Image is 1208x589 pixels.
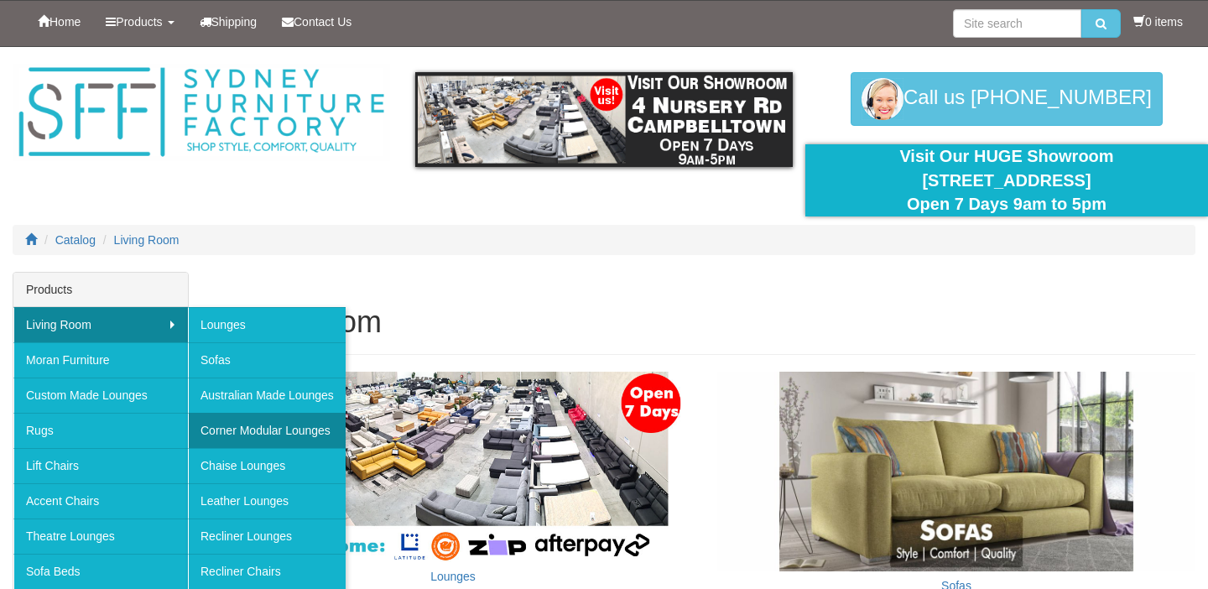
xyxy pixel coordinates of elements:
a: Lift Chairs [13,448,188,483]
a: Moran Furniture [13,342,188,378]
a: Sofas [188,342,346,378]
a: Corner Modular Lounges [188,413,346,448]
span: Home [49,15,81,29]
a: Leather Lounges [188,483,346,519]
a: Shipping [187,1,270,43]
a: Contact Us [269,1,364,43]
a: Living Room [13,307,188,342]
a: Sofa Beds [13,554,188,589]
a: Theatre Lounges [13,519,188,554]
a: Products [93,1,186,43]
a: Catalog [55,233,96,247]
img: Sofas [717,372,1195,571]
a: Home [25,1,93,43]
span: Shipping [211,15,258,29]
li: 0 items [1133,13,1183,30]
a: Living Room [114,233,180,247]
input: Site search [953,9,1081,38]
a: Rugs [13,413,188,448]
a: Custom Made Lounges [13,378,188,413]
span: Contact Us [294,15,351,29]
img: showroom.gif [415,72,793,167]
div: Visit Our HUGE Showroom [STREET_ADDRESS] Open 7 Days 9am to 5pm [818,144,1195,216]
a: Recliner Lounges [188,519,346,554]
a: Accent Chairs [13,483,188,519]
a: Chaise Lounges [188,448,346,483]
span: Products [116,15,162,29]
a: Lounges [430,570,476,583]
a: Lounges [188,307,346,342]
a: Recliner Chairs [188,554,346,589]
div: Products [13,273,188,307]
h1: Living Room [214,305,1195,339]
img: Lounges [214,372,692,562]
a: Australian Made Lounges [188,378,346,413]
img: Sydney Furniture Factory [13,64,390,161]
